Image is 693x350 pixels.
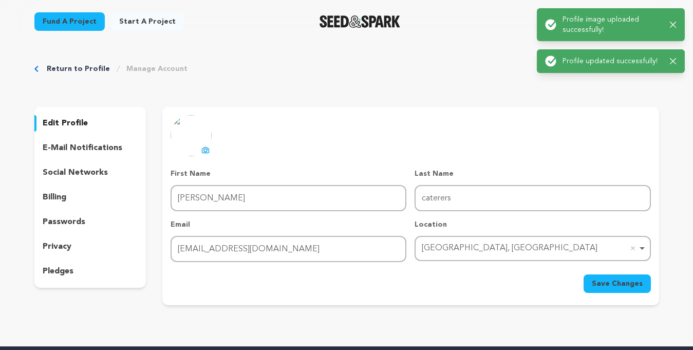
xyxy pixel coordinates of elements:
[563,56,662,66] p: Profile updated successfully!
[320,15,400,28] a: Seed&Spark Homepage
[34,115,146,132] button: edit profile
[34,238,146,255] button: privacy
[43,117,88,130] p: edit profile
[628,243,638,253] button: Remove item: 'ChIJgQ2UtOCSEmsRMKwyFmh9AQU'
[415,219,650,230] p: Location
[126,64,188,74] a: Manage Account
[43,142,122,154] p: e-mail notifications
[171,185,406,211] input: First Name
[34,189,146,206] button: billing
[34,263,146,280] button: pledges
[34,164,146,181] button: social networks
[43,241,71,253] p: privacy
[111,12,184,31] a: Start a project
[563,14,662,35] p: Profile image uploaded successfully!
[34,140,146,156] button: e-mail notifications
[171,236,406,262] input: Email
[584,274,651,293] button: Save Changes
[43,167,108,179] p: social networks
[34,214,146,230] button: passwords
[34,12,105,31] a: Fund a project
[34,64,659,74] div: Breadcrumb
[43,216,85,228] p: passwords
[43,265,73,278] p: pledges
[415,185,650,211] input: Last Name
[171,169,406,179] p: First Name
[47,64,110,74] a: Return to Profile
[415,169,650,179] p: Last Name
[171,219,406,230] p: Email
[320,15,400,28] img: Seed&Spark Logo Dark Mode
[43,191,66,204] p: billing
[422,241,637,256] div: [GEOGRAPHIC_DATA], [GEOGRAPHIC_DATA]
[592,279,643,289] span: Save Changes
